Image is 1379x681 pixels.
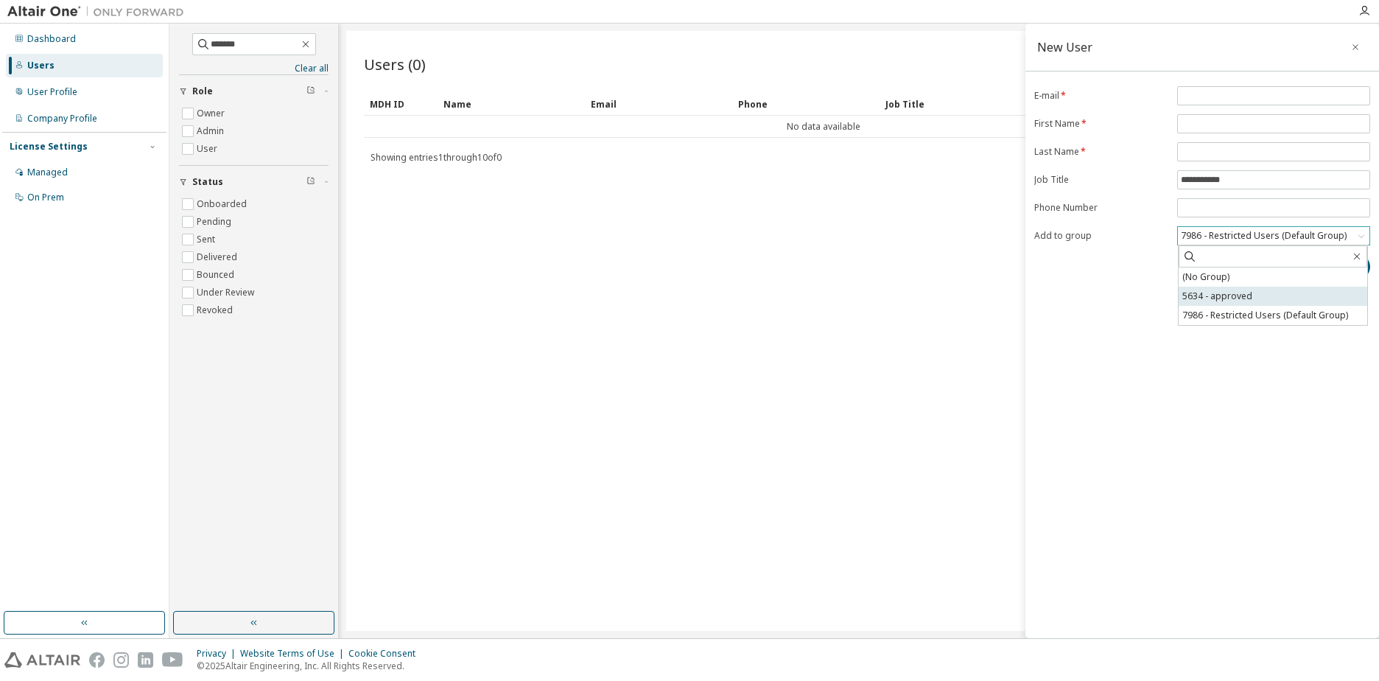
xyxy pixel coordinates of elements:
a: Clear all [179,63,329,74]
label: Onboarded [197,195,250,213]
label: Last Name [1034,146,1168,158]
span: Showing entries 1 through 10 of 0 [371,151,502,164]
div: Users [27,60,55,71]
div: Managed [27,167,68,178]
label: Sent [197,231,218,248]
div: On Prem [27,192,64,203]
div: Website Terms of Use [240,648,348,660]
label: Phone Number [1034,202,1168,214]
label: User [197,140,220,158]
label: Job Title [1034,174,1168,186]
img: youtube.svg [162,652,183,668]
p: © 2025 Altair Engineering, Inc. All Rights Reserved. [197,660,424,672]
div: Dashboard [27,33,76,45]
label: Under Review [197,284,257,301]
img: altair_logo.svg [4,652,80,668]
label: Admin [197,122,227,140]
span: Status [192,176,223,188]
img: linkedin.svg [138,652,153,668]
button: Status [179,166,329,198]
div: 7986 - Restricted Users (Default Group) [1178,227,1369,245]
div: Phone [738,92,874,116]
img: Altair One [7,4,192,19]
div: Email [591,92,726,116]
label: E-mail [1034,90,1168,102]
div: User Profile [27,86,77,98]
div: MDH ID [370,92,432,116]
label: Pending [197,213,234,231]
td: No data available [364,116,1283,138]
label: First Name [1034,118,1168,130]
div: License Settings [10,141,88,153]
label: Delivered [197,248,240,266]
label: Bounced [197,266,237,284]
div: Privacy [197,648,240,660]
span: Clear filter [306,176,315,188]
li: (No Group) [1179,268,1367,287]
div: Name [443,92,579,116]
div: 7986 - Restricted Users (Default Group) [1179,228,1349,244]
img: instagram.svg [113,652,129,668]
span: Role [192,85,213,97]
div: New User [1037,41,1092,53]
span: Clear filter [306,85,315,97]
span: Users (0) [364,54,426,74]
div: Job Title [885,92,1021,116]
label: Revoked [197,301,236,319]
div: Cookie Consent [348,648,424,660]
div: Company Profile [27,113,97,125]
img: facebook.svg [89,652,105,668]
label: Add to group [1034,230,1168,242]
label: Owner [197,105,228,122]
button: Role [179,75,329,108]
